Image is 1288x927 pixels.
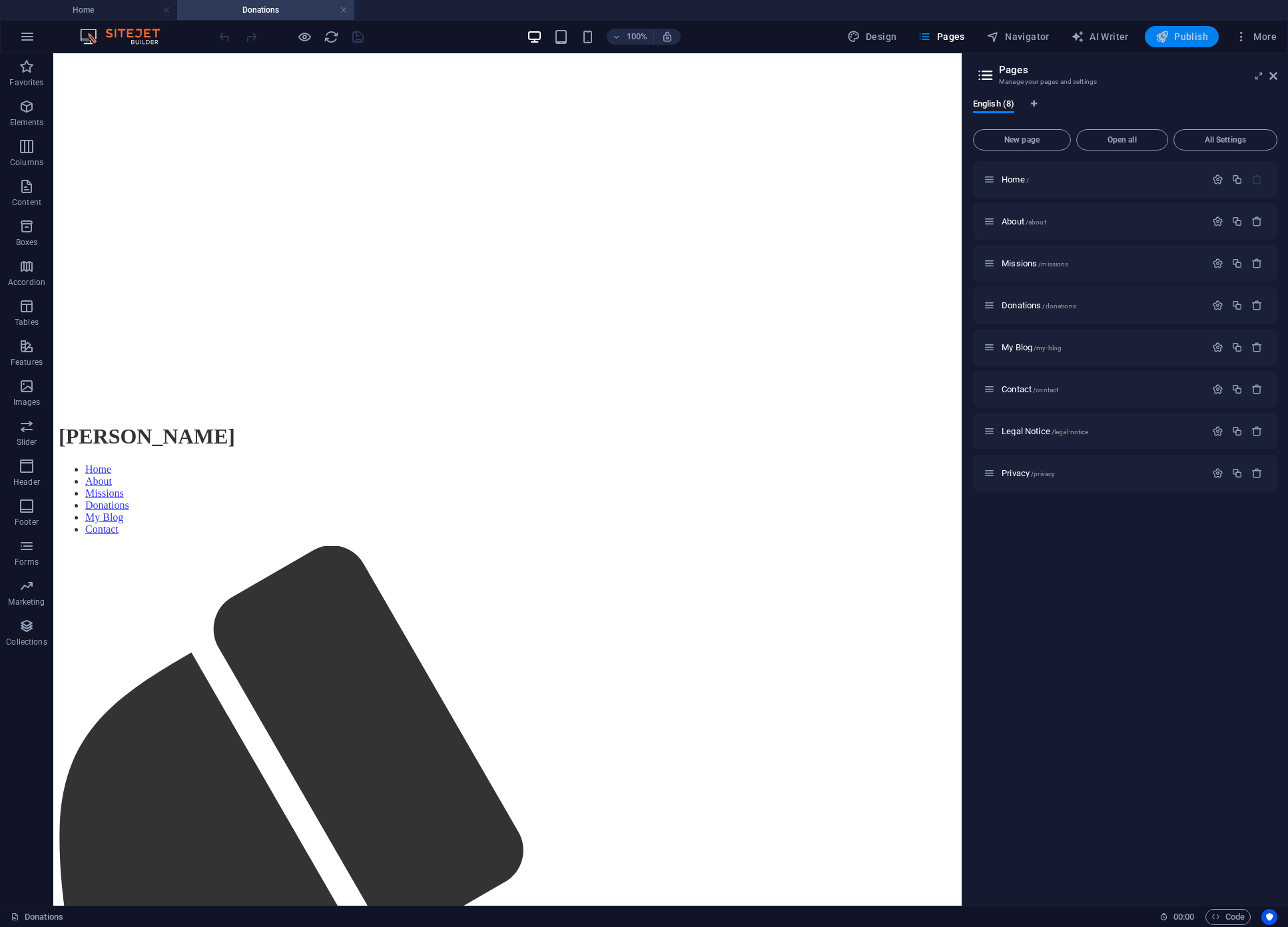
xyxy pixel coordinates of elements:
[15,317,39,328] p: Tables
[1229,26,1282,47] button: More
[1066,26,1134,47] button: AI Writer
[1212,174,1223,185] div: Settings
[1155,30,1208,43] span: Publish
[998,343,1205,352] div: My Blog/my-blog
[12,197,41,208] p: Content
[973,129,1071,151] button: New page
[1002,342,1062,352] span: Click to open page
[847,30,897,43] span: Design
[1251,174,1263,185] div: The startpage cannot be deleted
[1261,909,1277,925] button: Usercentrics
[986,30,1050,43] span: Navigator
[1183,912,1185,922] span: :
[1052,428,1089,436] span: /legal-notice
[1212,300,1223,311] div: Settings
[1179,136,1271,144] span: All Settings
[15,517,39,527] p: Footer
[1002,174,1029,184] span: Click to open page
[1231,342,1243,353] div: Duplicate
[981,26,1055,47] button: Navigator
[1212,426,1223,437] div: Settings
[9,77,43,88] p: Favorites
[1231,384,1243,395] div: Duplicate
[1211,909,1245,925] span: Code
[1212,467,1223,479] div: Settings
[1002,216,1046,226] span: About
[912,26,970,47] button: Pages
[1251,258,1263,269] div: Remove
[6,637,47,647] p: Collections
[979,136,1065,144] span: New page
[998,385,1205,394] div: Contact/contact
[1212,216,1223,227] div: Settings
[13,397,41,408] p: Images
[973,96,1014,115] span: English (8)
[1042,302,1076,310] span: /donations
[627,29,648,45] h6: 100%
[918,30,964,43] span: Pages
[1082,136,1162,144] span: Open all
[1145,26,1219,47] button: Publish
[1251,216,1263,227] div: Remove
[1031,470,1055,477] span: /privacy
[1071,30,1129,43] span: AI Writer
[11,357,43,368] p: Features
[998,259,1205,268] div: Missions/missions
[10,157,43,168] p: Columns
[607,29,654,45] button: 100%
[1033,386,1058,394] span: /contact
[998,427,1205,436] div: Legal Notice/legal-notice
[1212,342,1223,353] div: Settings
[998,469,1205,477] div: Privacy/privacy
[1251,384,1263,395] div: Remove
[8,277,45,288] p: Accordion
[1231,258,1243,269] div: Duplicate
[1251,342,1263,353] div: Remove
[999,64,1277,76] h2: Pages
[998,217,1205,226] div: About/about
[998,301,1205,310] div: Donations/donations
[15,557,39,567] p: Forms
[1173,909,1194,925] span: 00 00
[1235,30,1277,43] span: More
[1231,216,1243,227] div: Duplicate
[1002,384,1058,394] span: Click to open page
[1231,467,1243,479] div: Duplicate
[10,117,44,128] p: Elements
[16,237,38,248] p: Boxes
[13,477,40,487] p: Header
[973,99,1277,124] div: Language Tabs
[1159,909,1195,925] h6: Session time
[1002,300,1076,310] span: Click to open page
[1205,909,1251,925] button: Code
[8,597,45,607] p: Marketing
[1002,426,1088,436] span: Click to open page
[1231,174,1243,185] div: Duplicate
[324,29,339,45] i: Reload page
[1026,218,1046,226] span: /about
[323,29,339,45] button: reload
[1026,176,1029,184] span: /
[1034,344,1062,352] span: /my-blog
[999,76,1251,88] h3: Manage your pages and settings
[1231,300,1243,311] div: Duplicate
[177,3,354,17] h4: Donations
[77,29,176,45] img: Editor Logo
[1002,468,1055,478] span: Click to open page
[1212,258,1223,269] div: Settings
[1251,426,1263,437] div: Remove
[11,909,63,925] a: Click to cancel selection. Double-click to open Pages
[1076,129,1168,151] button: Open all
[17,437,37,448] p: Slider
[1002,258,1068,268] span: Missions
[1173,129,1277,151] button: All Settings
[998,175,1205,184] div: Home/
[842,26,902,47] button: Design
[1251,300,1263,311] div: Remove
[1231,426,1243,437] div: Duplicate
[1038,260,1068,268] span: /missions
[1251,467,1263,479] div: Remove
[1212,384,1223,395] div: Settings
